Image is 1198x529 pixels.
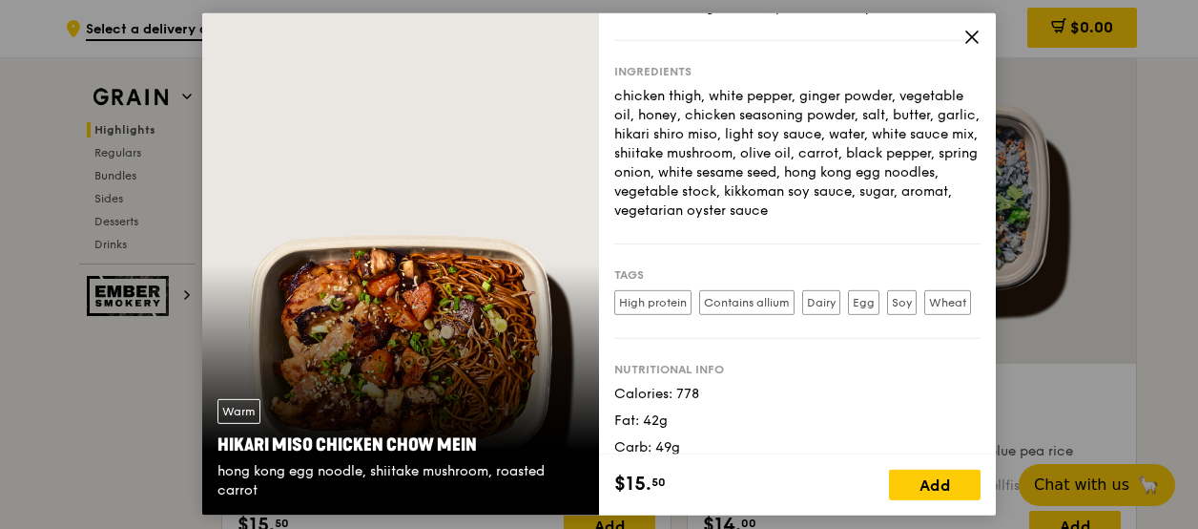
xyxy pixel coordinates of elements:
[924,290,971,315] label: Wheat
[614,438,981,457] div: Carb: 49g
[614,470,651,498] span: $15.
[217,432,584,458] div: Hikari Miso Chicken Chow Mein
[802,290,840,315] label: Dairy
[217,399,260,424] div: Warm
[699,290,795,315] label: Contains allium
[614,385,981,404] div: Calories: 778
[889,470,981,500] div: Add
[848,290,879,315] label: Egg
[887,290,917,315] label: Soy
[651,475,666,490] span: 50
[217,462,584,500] div: hong kong egg noodle, shiitake mushroom, roasted carrot
[614,64,981,79] div: Ingredients
[614,290,692,315] label: High protein
[614,87,981,221] div: chicken thigh, white pepper, ginger powder, vegetable oil, honey, chicken seasoning powder, salt,...
[614,362,981,377] div: Nutritional info
[614,267,981,283] div: Tags
[614,412,981,431] div: Fat: 42g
